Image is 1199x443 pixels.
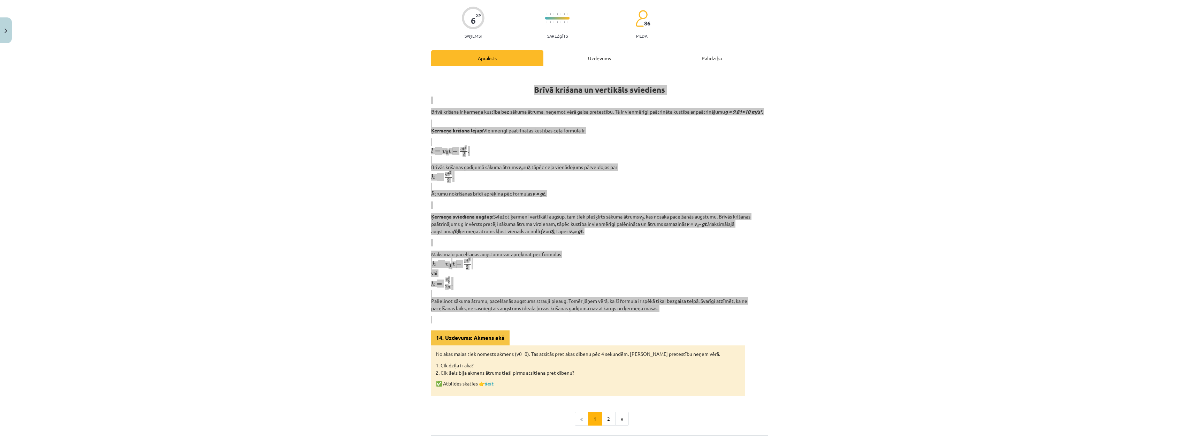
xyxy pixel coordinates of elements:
img: icon-short-line-57e1e144782c952c97e751825c79c345078a6d821885a25fce030b3d8c18986b.svg [567,13,568,15]
span: 2 [449,171,451,174]
sub: 0 [697,223,699,228]
p: Maksimālo pacelšanās augstumu var aprēķināt pēc formulas vai . Palielinot sākuma ātrumu, pacelšan... [431,251,768,312]
nav: Page navigation example [431,412,768,426]
button: » [615,412,629,426]
button: 1 [588,412,602,426]
p: Sviežot ķermeni vertikāli augšup, tam tiek piešķirts sākuma ātrums , kas nosaka pacelšanās augstu... [431,213,768,235]
img: icon-short-line-57e1e144782c952c97e751825c79c345078a6d821885a25fce030b3d8c18986b.svg [564,21,565,23]
p: Brīvā krišana ir ķermeņa kustība bez sākuma ātruma, neņemot vērā gaisa pretestību. Tā ir vienmērī... [431,108,768,115]
span: 2 [448,277,450,280]
div: Palīdzība [656,50,768,66]
span: 2 [468,258,470,261]
span: v [445,279,448,282]
span: 0 [448,280,450,283]
span: 0 [446,151,448,154]
strong: (h) [453,228,459,234]
p: No akas malas tiek nomests akmens (v0​=0). Tas atsitās pret akas dibenu pēc 4 sekundēm. [PERSON_N... [436,350,740,358]
span: 86 [644,20,650,26]
strong: v [639,213,644,220]
img: icon-short-line-57e1e144782c952c97e751825c79c345078a6d821885a25fce030b3d8c18986b.svg [564,13,565,15]
p: ✅ Atbildes skaties 👉 [436,380,740,387]
span: t [449,148,451,153]
span: a [460,148,463,151]
strong: Ķermeņa krišana lejup: [431,127,483,133]
span: 2 [445,285,448,289]
span: v [445,263,449,267]
span: t [463,147,465,151]
li: Cik dziļa ir aka? [441,362,740,369]
span: g [448,286,450,289]
sub: 0 [521,166,523,171]
p: Saņemsi [462,33,484,38]
span: v [442,150,446,153]
span: t [467,259,468,262]
div: Apraksts [431,50,543,66]
div: Uzdevums [543,50,656,66]
span: + [452,149,458,154]
span: 0 [449,264,451,268]
strong: v = gt [532,190,545,197]
span: = [437,176,442,179]
span: 2 [447,179,450,182]
span: h [431,174,435,180]
span: XP [476,13,481,17]
span: t [452,262,455,267]
p: Vienmērīgi paātrinātas kustības ceļa formula ir [431,120,768,134]
img: icon-short-line-57e1e144782c952c97e751825c79c345078a6d821885a25fce030b3d8c18986b.svg [567,21,568,23]
strong: v = gt. [569,228,583,234]
span: 2 [465,146,466,148]
span: = [437,283,442,286]
span: h [431,281,435,286]
strong: (v = 0) [540,228,554,234]
sub: 0 [572,230,574,235]
div: 14. Uzdevums: Akmens akā [431,330,510,345]
strong: v = v - gt. [686,221,708,227]
span: g [464,260,467,263]
div: 6 [471,16,476,25]
sub: 0 [642,215,644,221]
span: l [431,148,433,153]
strong: v = 0 [518,164,529,170]
img: students-c634bb4e5e11cddfef0936a35e636f08e4e9abd3cc4e673bd6f9a4125e45ecb1.svg [635,10,648,27]
span: − [456,262,461,267]
p: pilda [636,33,647,38]
img: icon-close-lesson-0947bae3869378f0d4975bcd49f059093ad1ed9edebbc8119c70593378902aed.svg [5,29,7,33]
img: icon-short-line-57e1e144782c952c97e751825c79c345078a6d821885a25fce030b3d8c18986b.svg [550,21,551,23]
img: icon-short-line-57e1e144782c952c97e751825c79c345078a6d821885a25fce030b3d8c18986b.svg [550,13,551,15]
img: icon-short-line-57e1e144782c952c97e751825c79c345078a6d821885a25fce030b3d8c18986b.svg [557,13,558,15]
p: Sarežģīts [547,33,568,38]
span: 2 [466,266,468,269]
span: = [435,150,440,153]
span: g [445,173,448,176]
strong: Brīvā krišana un vertikāls sviediens [534,85,665,95]
p: . Brīvās krišanas gadījumā sākuma ātrums , tāpēc ceļa vienādojums pārveidojas par . Ātrumu nokriš... [431,138,768,197]
span: h [432,261,436,267]
strong: Ķermeņa sviediena augšup: [431,213,493,220]
li: Cik liels bija akmens ātrums tieši pirms atsitiena pret dibenu? [441,369,740,376]
button: 2 [602,412,616,426]
a: šeit [485,380,494,387]
img: icon-short-line-57e1e144782c952c97e751825c79c345078a6d821885a25fce030b3d8c18986b.svg [557,21,558,23]
span: 2 [463,153,465,156]
span: = [438,263,443,266]
span: t [448,172,449,176]
strong: g = 9.81≈10 m/s². [725,108,763,115]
